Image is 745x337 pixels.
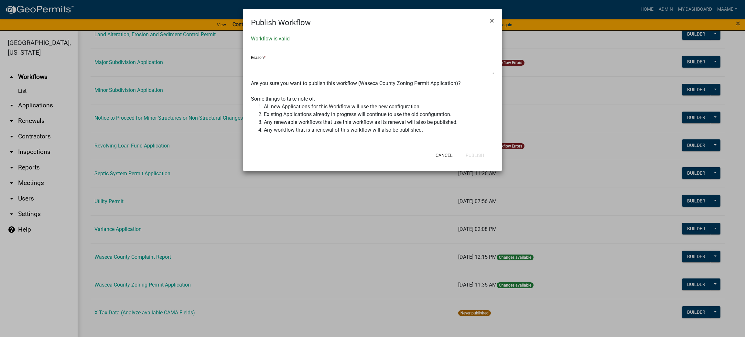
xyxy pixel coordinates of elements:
[460,149,489,161] button: Publish
[264,118,494,126] li: Any renewable workflows that use this workflow as its renewal will also be published.
[251,80,494,87] div: Are you sure you want to publish this workflow (Waseca County Zoning Permit Application)?
[251,17,311,28] h4: Publish Workflow
[251,95,494,103] div: Some things to take note of.
[490,16,494,25] span: ×
[430,149,458,161] button: Cancel
[264,103,494,111] li: All new Applications for this Workflow will use the new configuration.
[264,111,494,118] li: Existing Applications already in progress will continue to use the old configuration.
[251,35,494,43] div: Workflow is valid
[264,126,494,134] li: Any workflow that is a renewal of this workflow will also be published.
[485,12,499,30] button: Close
